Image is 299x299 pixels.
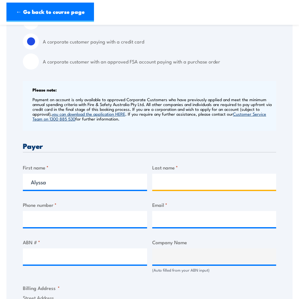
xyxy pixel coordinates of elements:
b: Please note: [33,86,57,93]
label: Company Name [152,238,276,246]
label: Email [152,201,276,208]
label: First name [23,164,147,171]
p: Payment on account is only available to approved Corporate Customers who have previously applied ... [33,97,275,121]
a: Customer Service Team on 1300 885 530 [33,111,266,121]
div: (Auto filled from your ABN input) [152,267,276,273]
legend: Billing Address [23,284,60,292]
label: A corporate customer with an approved FSA account paying with a purchase order [43,53,276,70]
label: Phone number [23,201,147,208]
label: Last name [152,164,276,171]
a: ← Go back to course page [6,3,94,22]
label: A corporate customer paying with a credit card [43,34,276,50]
label: ABN # [23,238,147,246]
h3: Payer [23,142,276,149]
a: you can download the application HERE [52,111,125,117]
